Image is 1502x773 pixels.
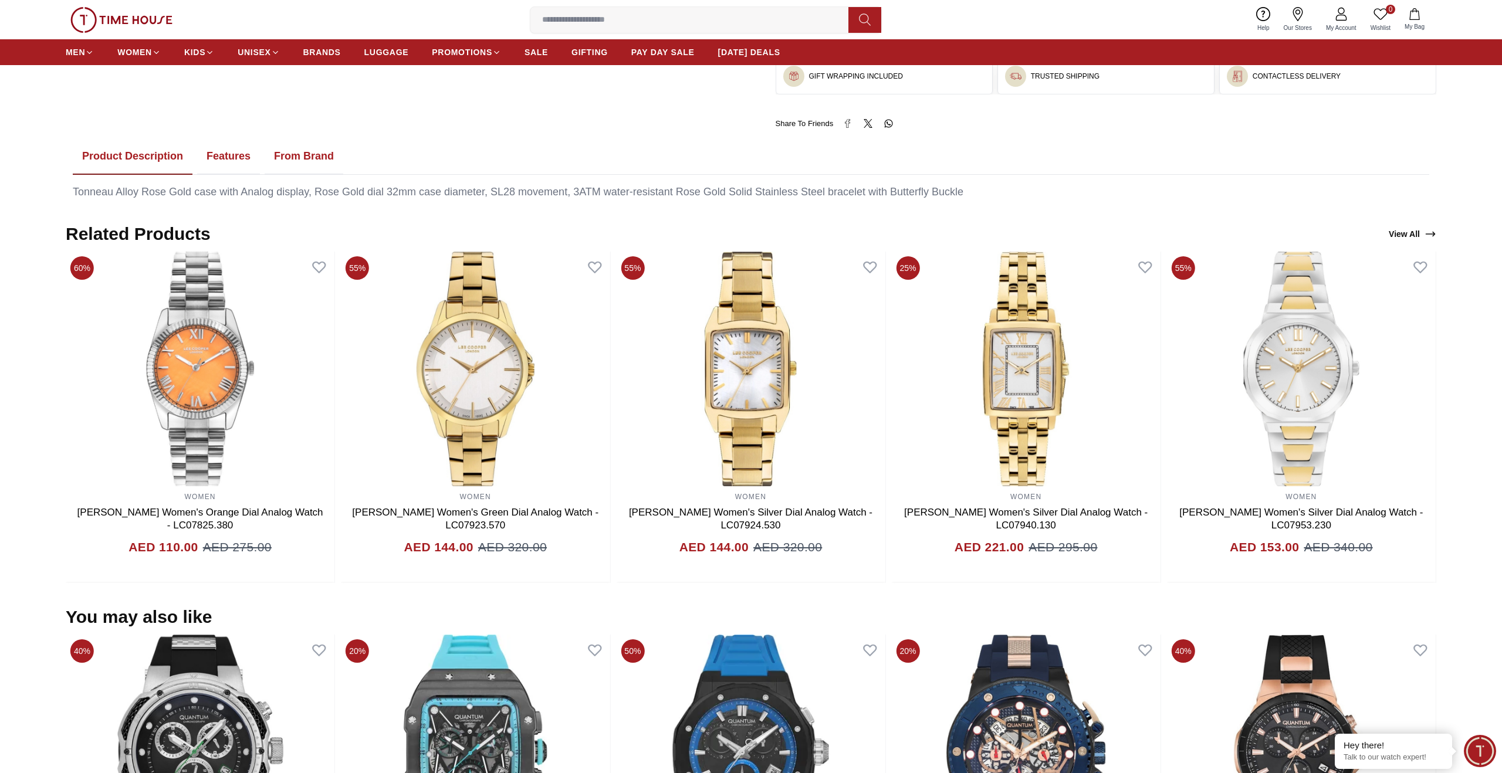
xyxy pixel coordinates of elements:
span: BRANDS [303,46,341,58]
h3: CONTACTLESS DELIVERY [1253,72,1341,81]
button: From Brand [265,138,343,175]
img: ... [788,70,800,82]
span: 55% [1172,256,1195,280]
a: Our Stores [1277,5,1319,35]
span: PAY DAY SALE [631,46,695,58]
a: WOMEN [1010,493,1041,501]
span: 40% [70,639,94,663]
img: ... [1232,70,1243,82]
span: PROMOTIONS [432,46,492,58]
span: SALE [525,46,548,58]
span: My Account [1321,23,1361,32]
div: Hey there! [1344,740,1443,751]
img: Lee Cooper Women's Silver Dial Analog Watch - LC07940.130 [892,252,1161,486]
span: 55% [346,256,369,280]
span: KIDS [184,46,205,58]
span: MEN [66,46,85,58]
span: Share To Friends [776,118,834,130]
span: 50% [621,639,644,663]
span: [DATE] DEALS [718,46,780,58]
h4: AED 144.00 [404,538,473,557]
span: WOMEN [117,46,152,58]
span: Help [1253,23,1274,32]
img: ... [70,7,172,33]
span: 55% [621,256,644,280]
h4: AED 153.00 [1230,538,1299,557]
div: View All [1389,228,1436,240]
a: [DATE] DEALS [718,42,780,63]
button: My Bag [1398,6,1432,33]
h4: AED 144.00 [679,538,749,557]
div: Tonneau Alloy Rose Gold case with Analog display, Rose Gold dial 32mm case diameter, SL28 movemen... [73,184,1429,200]
button: Product Description [73,138,192,175]
a: MEN [66,42,94,63]
a: 0Wishlist [1364,5,1398,35]
img: Lee Cooper Women's Silver Dial Analog Watch - LC07924.530 [616,252,885,486]
h4: AED 221.00 [955,538,1024,557]
h3: GIFT WRAPPING INCLUDED [809,72,903,81]
a: WOMEN [1286,493,1317,501]
h2: Related Products [66,223,211,245]
a: SALE [525,42,548,63]
a: PROMOTIONS [432,42,501,63]
span: Our Stores [1279,23,1317,32]
span: 20% [897,639,920,663]
span: AED 275.00 [203,538,272,557]
p: Talk to our watch expert! [1344,752,1443,762]
h3: TRUSTED SHIPPING [1031,72,1100,81]
img: Lee Cooper Women's Silver Dial Analog Watch - LC07953.230 [1167,252,1436,486]
a: WOMEN [184,493,215,501]
span: AED 320.00 [478,538,547,557]
img: Lee Cooper Women's Green Dial Analog Watch - LC07923.570 [341,252,610,486]
h2: You may also like [66,606,212,628]
a: [PERSON_NAME] Women's Silver Dial Analog Watch - LC07940.130 [904,507,1148,531]
a: [PERSON_NAME] Women's Green Dial Analog Watch - LC07923.570 [352,507,598,531]
span: My Bag [1400,22,1429,31]
span: 60% [70,256,94,280]
img: Lee Cooper Women's Orange Dial Analog Watch - LC07825.380 [66,252,334,486]
span: LUGGAGE [364,46,409,58]
div: Chat Widget [1464,735,1496,767]
a: [PERSON_NAME] Women's Orange Dial Analog Watch - LC07825.380 [77,507,323,531]
a: WOMEN [117,42,161,63]
span: 25% [897,256,920,280]
a: WOMEN [735,493,766,501]
h4: AED 110.00 [128,538,198,557]
a: [PERSON_NAME] Women's Silver Dial Analog Watch - LC07924.530 [629,507,872,531]
a: [PERSON_NAME] Women's Silver Dial Analog Watch - LC07953.230 [1179,507,1423,531]
span: AED 340.00 [1304,538,1372,557]
img: ... [1010,70,1021,82]
a: WOMEN [460,493,491,501]
a: PAY DAY SALE [631,42,695,63]
span: UNISEX [238,46,270,58]
span: AED 295.00 [1029,538,1097,557]
button: Features [197,138,260,175]
span: 0 [1386,5,1395,14]
a: View All [1386,226,1439,242]
a: LUGGAGE [364,42,409,63]
span: 40% [1172,639,1195,663]
span: Wishlist [1366,23,1395,32]
a: UNISEX [238,42,279,63]
a: BRANDS [303,42,341,63]
span: 20% [346,639,369,663]
span: AED 320.00 [753,538,822,557]
a: KIDS [184,42,214,63]
a: Help [1250,5,1277,35]
a: GIFTING [571,42,608,63]
span: GIFTING [571,46,608,58]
